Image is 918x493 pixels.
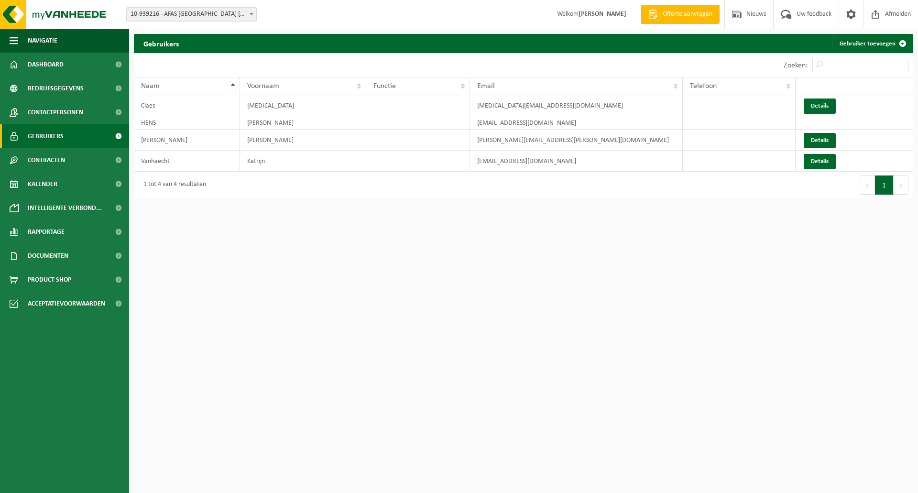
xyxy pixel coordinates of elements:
span: Kalender [28,172,57,196]
td: [MEDICAL_DATA][EMAIL_ADDRESS][DOMAIN_NAME] [470,95,683,116]
td: [PERSON_NAME][EMAIL_ADDRESS][PERSON_NAME][DOMAIN_NAME] [470,130,683,151]
span: Intelligente verbond... [28,196,102,220]
span: Dashboard [28,53,64,77]
span: 10-939216 - AFAS BELGIUM NV - KONTICH [126,7,257,22]
td: [EMAIL_ADDRESS][DOMAIN_NAME] [470,151,683,172]
div: 1 tot 4 van 4 resultaten [139,176,206,194]
span: Documenten [28,244,68,268]
strong: [PERSON_NAME] [579,11,626,18]
span: Voornaam [247,82,279,90]
span: Acceptatievoorwaarden [28,292,105,316]
span: Offerte aanvragen [660,10,715,19]
h2: Gebruikers [134,34,188,53]
a: Details [804,99,836,114]
span: Rapportage [28,220,65,244]
td: Katrijn [240,151,366,172]
span: Telefoon [690,82,717,90]
span: Contactpersonen [28,100,83,124]
span: Email [477,82,495,90]
a: Details [804,154,836,169]
label: Zoeken: [784,62,808,69]
span: Product Shop [28,268,71,292]
td: [PERSON_NAME] [134,130,240,151]
span: Naam [141,82,160,90]
a: Offerte aanvragen [641,5,720,24]
td: Claes [134,95,240,116]
span: Contracten [28,148,65,172]
td: HENS [134,116,240,130]
td: Vanhaecht [134,151,240,172]
a: Gebruiker toevoegen [832,34,912,53]
span: Gebruikers [28,124,64,148]
td: [PERSON_NAME] [240,130,366,151]
span: Navigatie [28,29,57,53]
button: Next [894,175,908,195]
td: [EMAIL_ADDRESS][DOMAIN_NAME] [470,116,683,130]
td: [PERSON_NAME] [240,116,366,130]
button: 1 [875,175,894,195]
a: Details [804,133,836,148]
button: Previous [860,175,875,195]
td: [MEDICAL_DATA] [240,95,366,116]
span: Bedrijfsgegevens [28,77,84,100]
span: 10-939216 - AFAS BELGIUM NV - KONTICH [127,8,256,21]
span: Functie [373,82,396,90]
